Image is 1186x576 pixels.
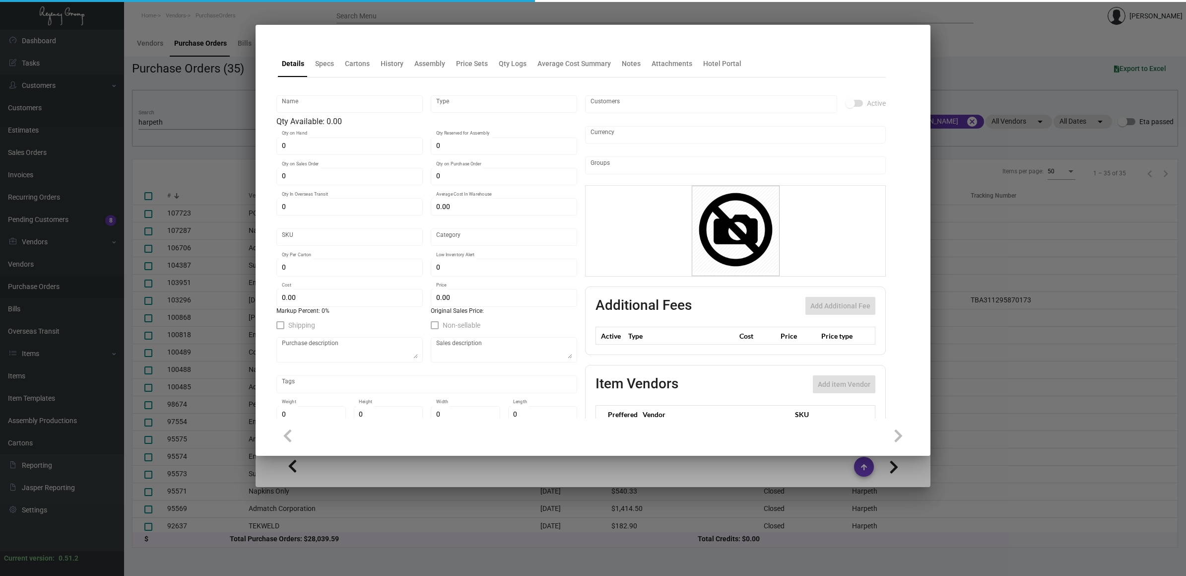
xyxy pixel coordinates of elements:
div: Assembly [414,59,445,69]
div: Notes [622,59,641,69]
th: Vendor [638,406,790,423]
th: Price type [819,327,863,345]
div: Attachments [652,59,692,69]
span: Add Additional Fee [810,302,870,310]
div: Specs [315,59,334,69]
h2: Item Vendors [595,375,678,393]
th: Cost [737,327,778,345]
span: Non-sellable [443,319,480,331]
div: History [381,59,403,69]
th: Price [778,327,819,345]
th: SKU [790,406,875,423]
div: 0.51.2 [59,553,78,564]
th: Type [626,327,737,345]
div: Qty Available: 0.00 [276,116,577,128]
div: Cartons [345,59,370,69]
input: Add new.. [591,161,881,169]
th: Active [596,327,626,345]
input: Add new.. [591,100,832,108]
div: Details [282,59,304,69]
div: Average Cost Summary [537,59,611,69]
div: Qty Logs [499,59,527,69]
div: Hotel Portal [703,59,741,69]
span: Add item Vendor [818,380,870,388]
div: Current version: [4,553,55,564]
button: Add item Vendor [813,375,875,393]
span: Active [867,97,886,109]
span: Shipping [288,319,315,331]
div: Price Sets [456,59,488,69]
button: Add Additional Fee [805,297,875,315]
th: Preffered [596,406,638,423]
h2: Additional Fees [595,297,692,315]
